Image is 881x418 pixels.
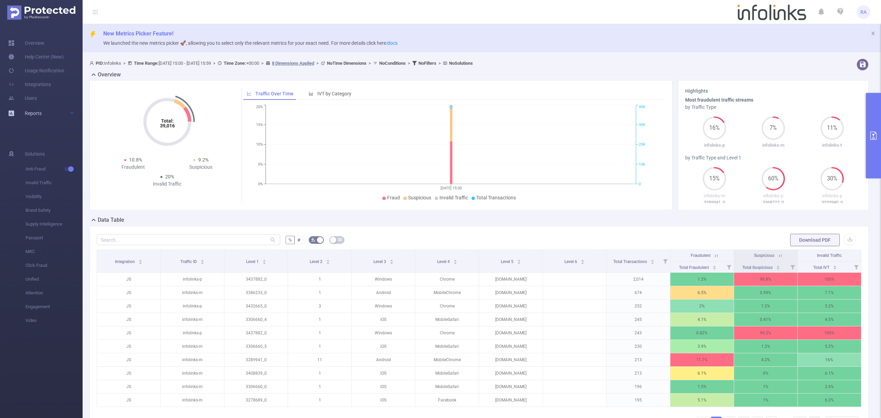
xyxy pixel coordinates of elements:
[453,259,457,263] div: Sort
[415,326,479,339] p: Chrome
[161,313,224,326] p: infolinks-m
[352,380,415,393] p: iOS
[415,380,479,393] p: MobileSafari
[798,326,861,339] p: 100%
[89,61,96,65] i: icon: user
[439,195,468,200] span: Invalid Traffic
[8,50,64,64] a: Help Center (New)
[121,61,128,66] span: >
[479,300,542,313] p: [DOMAIN_NAME]
[288,394,351,407] p: 1
[8,77,51,91] a: Integrations
[224,380,288,393] p: 3306660_0
[724,261,734,272] i: Filter menu
[98,216,124,224] h2: Data Table
[352,326,415,339] p: Windows
[103,40,397,46] span: We launched the new metrics picker 🚀, allowing you to select only the relevant metrics for your e...
[415,300,479,313] p: Chrome
[161,118,173,124] tspan: Total:
[685,87,861,95] h3: Highlights
[564,259,578,264] span: Level 6
[352,286,415,299] p: Android
[790,234,840,246] button: Download PDF
[449,61,473,66] b: No Solutions
[317,91,351,96] span: IVT by Category
[25,231,83,245] span: Passport
[581,261,585,263] i: icon: caret-down
[262,261,266,263] i: icon: caret-down
[670,326,734,339] p: 0.82%
[798,380,861,393] p: 2.6%
[685,97,753,103] b: Most fraudulent traffic streams
[352,353,415,366] p: Android
[871,30,875,37] button: icon: close
[415,353,479,366] p: MobileChrome
[387,195,400,200] span: Fraud
[272,61,314,66] u: 8 Dimensions Applied
[820,176,844,181] span: 30%
[670,380,734,393] p: 1.5%
[224,300,288,313] p: 3432665_0
[224,326,288,339] p: 3437882_0
[97,273,160,286] p: JS
[256,143,263,147] tspan: 10%
[97,340,160,353] p: JS
[161,367,224,380] p: infolinks-m
[415,273,479,286] p: Chrome
[390,259,393,261] i: icon: caret-up
[288,326,351,339] p: 1
[25,147,45,161] span: Solutions
[650,259,655,263] div: Sort
[97,367,160,380] p: JS
[99,164,167,171] div: Fraudulent
[479,353,542,366] p: [DOMAIN_NAME]
[379,61,406,66] b: No Conditions
[479,313,542,326] p: [DOMAIN_NAME]
[258,162,263,167] tspan: 5%
[762,125,785,131] span: 7%
[262,259,266,261] i: icon: caret-up
[288,300,351,313] p: 3
[798,353,861,366] p: 16%
[97,313,160,326] p: JS
[25,300,83,314] span: Engagement
[607,394,670,407] p: 195
[224,286,288,299] p: 3386233_0
[97,394,160,407] p: JS
[25,203,83,217] span: Brand Safety
[288,237,292,243] span: %
[453,259,457,261] i: icon: caret-up
[607,380,670,393] p: 196
[607,367,670,380] p: 213
[685,192,744,199] p: infolinks-m
[479,326,542,339] p: [DOMAIN_NAME]
[685,154,861,161] div: by Traffic Type and Level 1
[820,125,844,131] span: 11%
[415,286,479,299] p: MobileChrome
[734,353,797,366] p: 4.2%
[734,340,797,353] p: 1.3%
[517,259,521,261] i: icon: caret-up
[581,259,585,263] div: Sort
[224,273,288,286] p: 3437882_0
[712,264,716,267] i: icon: caret-up
[224,367,288,380] p: 3408839_0
[129,157,142,163] span: 10.8%
[180,259,198,264] span: Traffic ID
[25,314,83,327] span: Video
[165,174,174,179] span: 20%
[97,380,160,393] p: JS
[97,353,160,366] p: JS
[639,162,645,167] tspan: 10K
[327,61,367,66] b: No Time Dimensions
[246,259,260,264] span: Level 1
[161,286,224,299] p: infolinks-m
[803,142,861,149] p: infolinks-t
[744,142,803,149] p: infolinks-m
[387,40,397,46] a: docs
[691,253,711,258] span: Fraudulent
[167,164,235,171] div: Suspicious
[89,61,473,66] span: Infolinks [DATE] 15:00 - [DATE] 15:59 +00:00
[607,353,670,366] p: 213
[198,157,209,163] span: 9.2%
